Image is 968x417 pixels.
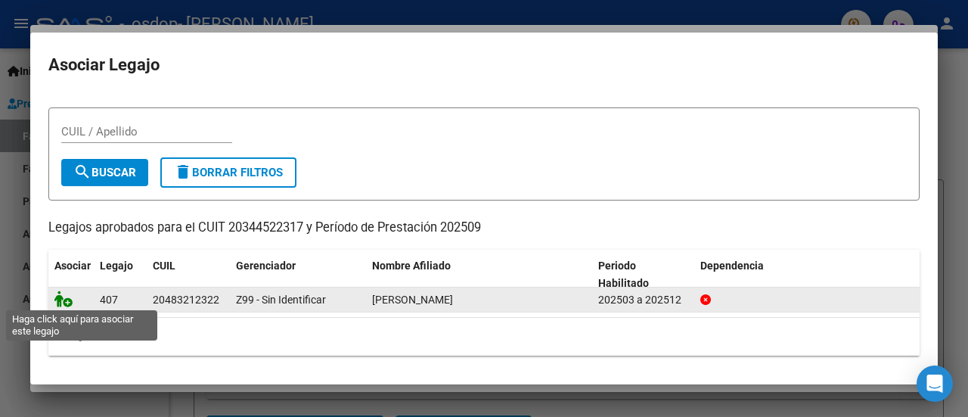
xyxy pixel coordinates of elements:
span: Dependencia [700,260,764,272]
div: 202503 a 202512 [598,291,688,309]
div: 20483212322 [153,291,219,309]
datatable-header-cell: Dependencia [694,250,920,300]
datatable-header-cell: CUIL [147,250,230,300]
span: Nombre Afiliado [372,260,451,272]
div: Open Intercom Messenger [917,366,953,402]
span: Buscar [73,166,136,179]
mat-icon: delete [174,163,192,181]
span: Gerenciador [236,260,296,272]
span: Legajo [100,260,133,272]
p: Legajos aprobados para el CUIT 20344522317 y Período de Prestación 202509 [48,219,920,238]
datatable-header-cell: Legajo [94,250,147,300]
span: Borrar Filtros [174,166,283,179]
span: Z99 - Sin Identificar [236,294,326,306]
button: Buscar [61,159,148,186]
div: 1 registros [48,318,920,356]
button: Borrar Filtros [160,157,296,188]
span: Periodo Habilitado [598,260,649,289]
datatable-header-cell: Periodo Habilitado [592,250,694,300]
h2: Asociar Legajo [48,51,920,79]
span: Asociar [54,260,91,272]
datatable-header-cell: Gerenciador [230,250,366,300]
datatable-header-cell: Asociar [48,250,94,300]
datatable-header-cell: Nombre Afiliado [366,250,592,300]
mat-icon: search [73,163,92,181]
span: VITELLI FEDERICO AUGUSTO [372,294,453,306]
span: 407 [100,294,118,306]
span: CUIL [153,260,175,272]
